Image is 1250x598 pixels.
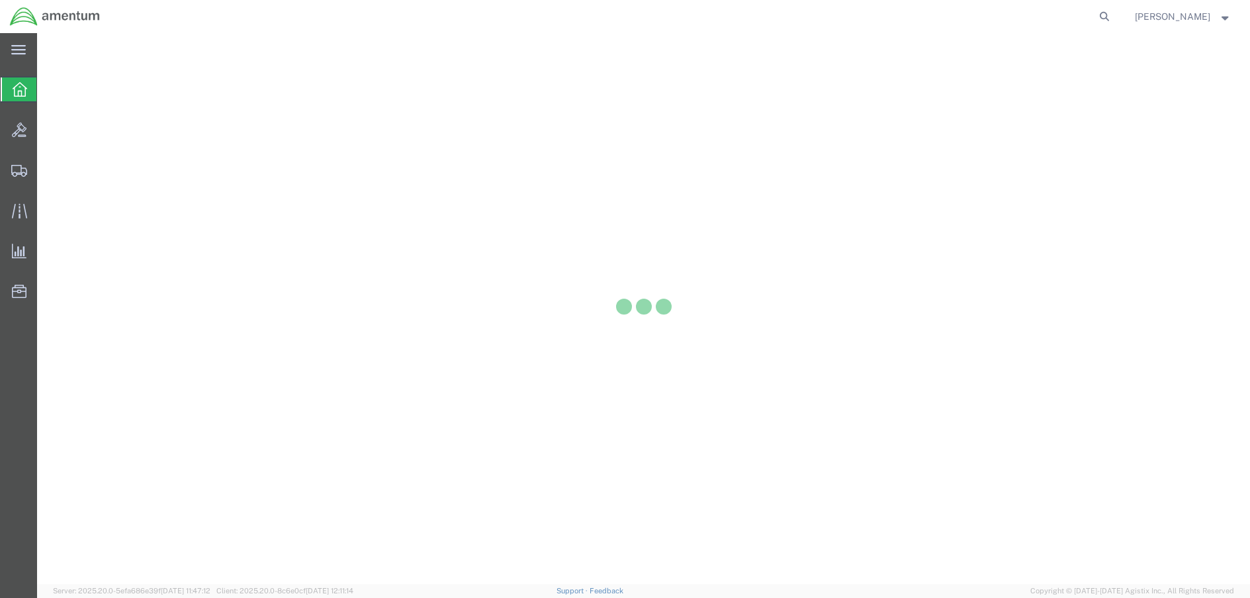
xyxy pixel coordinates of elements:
button: [PERSON_NAME] [1134,9,1232,25]
img: logo [9,7,101,26]
a: Support [557,587,590,595]
span: [DATE] 11:47:12 [161,587,210,595]
span: Copyright © [DATE]-[DATE] Agistix Inc., All Rights Reserved [1030,585,1234,597]
span: [DATE] 12:11:14 [306,587,353,595]
span: Server: 2025.20.0-5efa686e39f [53,587,210,595]
span: Paul Usma [1135,9,1210,24]
span: Client: 2025.20.0-8c6e0cf [216,587,353,595]
a: Feedback [590,587,623,595]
